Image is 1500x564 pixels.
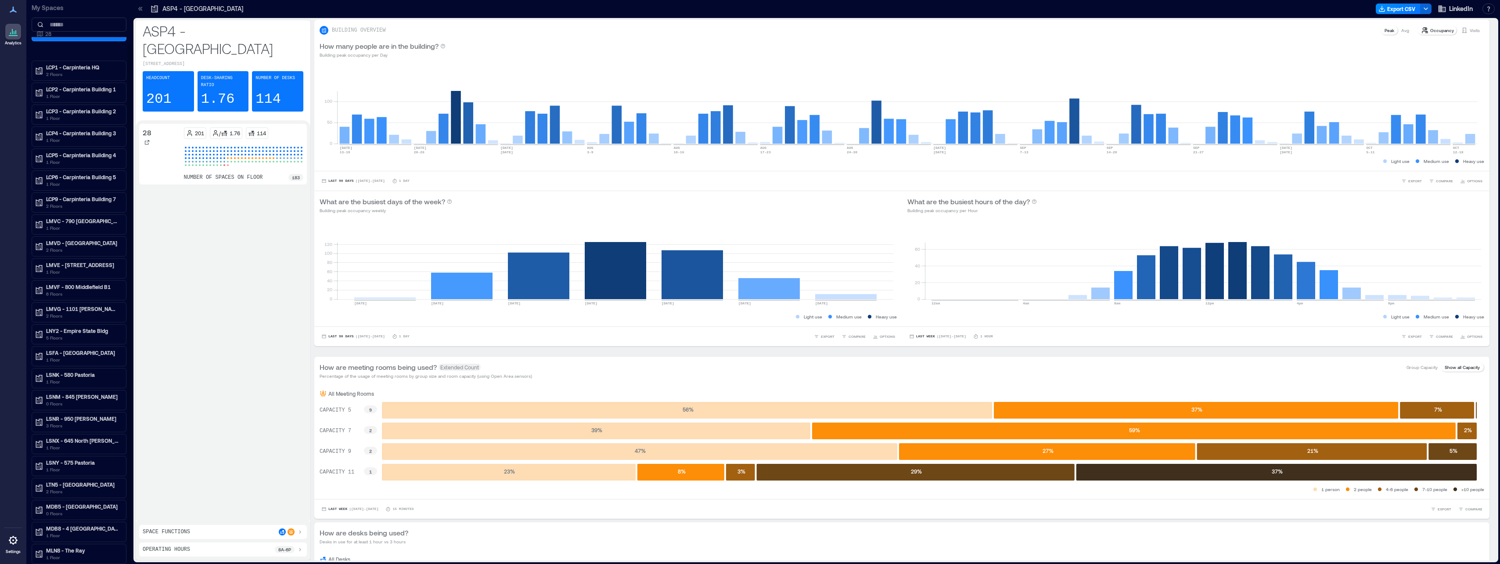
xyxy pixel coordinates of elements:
[876,313,897,320] p: Heavy use
[324,242,332,247] tspan: 120
[1458,177,1484,185] button: OPTIONS
[1043,448,1054,454] text: 27 %
[255,90,281,108] p: 114
[504,468,515,474] text: 23 %
[587,150,594,154] text: 3-9
[320,177,387,185] button: Last 90 Days |[DATE]-[DATE]
[292,174,300,181] p: 183
[143,528,190,535] p: Space Functions
[847,150,857,154] text: 24-30
[1366,146,1373,150] text: OCT
[1422,486,1447,493] p: 7-10 people
[1385,27,1394,34] p: Peak
[324,98,332,104] tspan: 100
[678,468,686,474] text: 8 %
[1436,334,1453,339] span: COMPARE
[662,301,674,305] text: [DATE]
[1388,301,1395,305] text: 8pm
[195,130,204,137] p: 201
[760,150,771,154] text: 17-23
[1436,178,1453,184] span: COMPARE
[1408,334,1422,339] span: EXPORT
[327,278,332,283] tspan: 40
[46,64,120,71] p: LCP1 - Carpinteria HQ
[46,371,120,378] p: LSNK - 580 Pastoria
[431,301,444,305] text: [DATE]
[737,468,745,474] text: 3 %
[162,4,243,13] p: ASP4 - [GEOGRAPHIC_DATA]
[46,290,120,297] p: 6 Floors
[1461,486,1484,493] p: >10 people
[673,150,684,154] text: 10-16
[330,296,332,301] tspan: 0
[2,21,24,48] a: Analytics
[399,334,410,339] p: 1 Day
[340,150,350,154] text: 13-19
[836,313,862,320] p: Medium use
[201,90,235,108] p: 1.76
[1467,334,1482,339] span: OPTIONS
[1307,448,1318,454] text: 21 %
[591,427,602,433] text: 39 %
[1280,150,1292,154] text: [DATE]
[46,488,120,495] p: 2 Floors
[1366,150,1374,154] text: 5-11
[46,261,120,268] p: LMVE - [STREET_ADDRESS]
[184,174,263,181] p: number of spaces on floor
[399,178,410,184] p: 1 Day
[812,332,836,341] button: EXPORT
[587,146,594,150] text: AUG
[804,313,822,320] p: Light use
[1386,486,1408,493] p: 4-6 people
[1191,406,1202,412] text: 37 %
[46,554,120,561] p: 1 Floor
[327,119,332,125] tspan: 50
[46,181,120,188] p: 1 Floor
[6,549,21,554] p: Settings
[46,459,120,466] p: LSNY - 575 Pastoria
[500,146,513,150] text: [DATE]
[1391,158,1410,165] p: Light use
[46,327,120,334] p: LNY2 - Empire State Bldg
[46,437,120,444] p: LSNX - 645 North [PERSON_NAME]
[320,505,380,513] button: Last Week |[DATE]-[DATE]
[871,332,897,341] button: OPTIONS
[1376,4,1421,14] button: Export CSV
[1458,332,1484,341] button: OPTIONS
[1399,332,1424,341] button: EXPORT
[143,127,151,138] p: 28
[907,207,1037,214] p: Building peak occupancy per Hour
[821,334,835,339] span: EXPORT
[815,301,828,305] text: [DATE]
[46,137,120,144] p: 1 Floor
[1391,313,1410,320] p: Light use
[1445,364,1480,371] p: Show all Capacity
[914,280,920,285] tspan: 20
[847,146,853,150] text: AUG
[932,301,940,305] text: 12am
[933,146,946,150] text: [DATE]
[201,75,245,89] p: Desk-sharing ratio
[1470,27,1480,34] p: Visits
[1424,313,1449,320] p: Medium use
[46,525,120,532] p: MDB8 - 4 [GEOGRAPHIC_DATA]
[354,301,367,305] text: [DATE]
[46,159,120,166] p: 1 Floor
[330,141,332,146] tspan: 0
[1280,146,1292,150] text: [DATE]
[327,260,332,265] tspan: 80
[219,130,221,137] p: /
[320,448,351,455] text: CAPACITY 9
[585,301,597,305] text: [DATE]
[914,246,920,252] tspan: 60
[414,146,427,150] text: [DATE]
[1450,448,1457,454] text: 5 %
[1427,332,1455,341] button: COMPARE
[46,152,120,159] p: LCP5 - Carpinteria Building 4
[46,283,120,290] p: LMVF - 800 Middlefield B1
[46,422,120,429] p: 3 Floors
[46,547,120,554] p: MLN8 - The Ray
[320,362,437,372] p: How are meeting rooms being used?
[1434,406,1442,412] text: 7 %
[1297,301,1303,305] text: 4pm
